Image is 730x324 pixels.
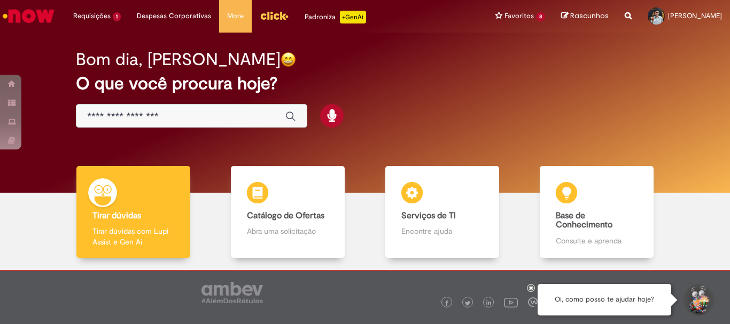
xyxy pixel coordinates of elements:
p: Tirar dúvidas com Lupi Assist e Gen Ai [92,226,174,247]
h2: Bom dia, [PERSON_NAME] [76,50,281,69]
img: logo_footer_workplace.png [528,297,538,307]
button: Iniciar Conversa de Suporte [682,284,714,316]
img: logo_footer_ambev_rotulo_gray.png [201,282,263,303]
img: logo_footer_facebook.png [444,301,449,306]
span: Favoritos [504,11,534,21]
img: logo_footer_twitter.png [465,301,470,306]
p: Abra uma solicitação [247,226,328,236]
a: Base de Conhecimento Consulte e aprenda [519,166,674,258]
b: Catálogo de Ofertas [247,210,324,221]
a: Rascunhos [561,11,609,21]
img: click_logo_yellow_360x200.png [260,7,289,23]
img: logo_footer_linkedin.png [486,300,492,306]
b: Tirar dúvidas [92,210,141,221]
p: Encontre ajuda [401,226,483,236]
h2: O que você procura hoje? [76,74,654,93]
span: Despesas Corporativas [137,11,211,21]
a: Serviços de TI Encontre ajuda [365,166,519,258]
img: happy-face.png [281,52,296,67]
span: 8 [536,12,545,21]
p: Consulte e aprenda [556,235,637,246]
div: Oi, como posso te ajudar hoje? [538,284,671,315]
a: Catálogo de Ofertas Abra uma solicitação [211,166,365,258]
span: 1 [113,12,121,21]
span: [PERSON_NAME] [668,11,722,20]
span: More [227,11,244,21]
div: Padroniza [305,11,366,23]
b: Serviços de TI [401,210,456,221]
span: Requisições [73,11,111,21]
b: Base de Conhecimento [556,210,612,231]
a: Tirar dúvidas Tirar dúvidas com Lupi Assist e Gen Ai [56,166,211,258]
span: Rascunhos [570,11,609,21]
p: +GenAi [340,11,366,23]
img: logo_footer_youtube.png [504,295,518,309]
img: ServiceNow [1,5,56,27]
